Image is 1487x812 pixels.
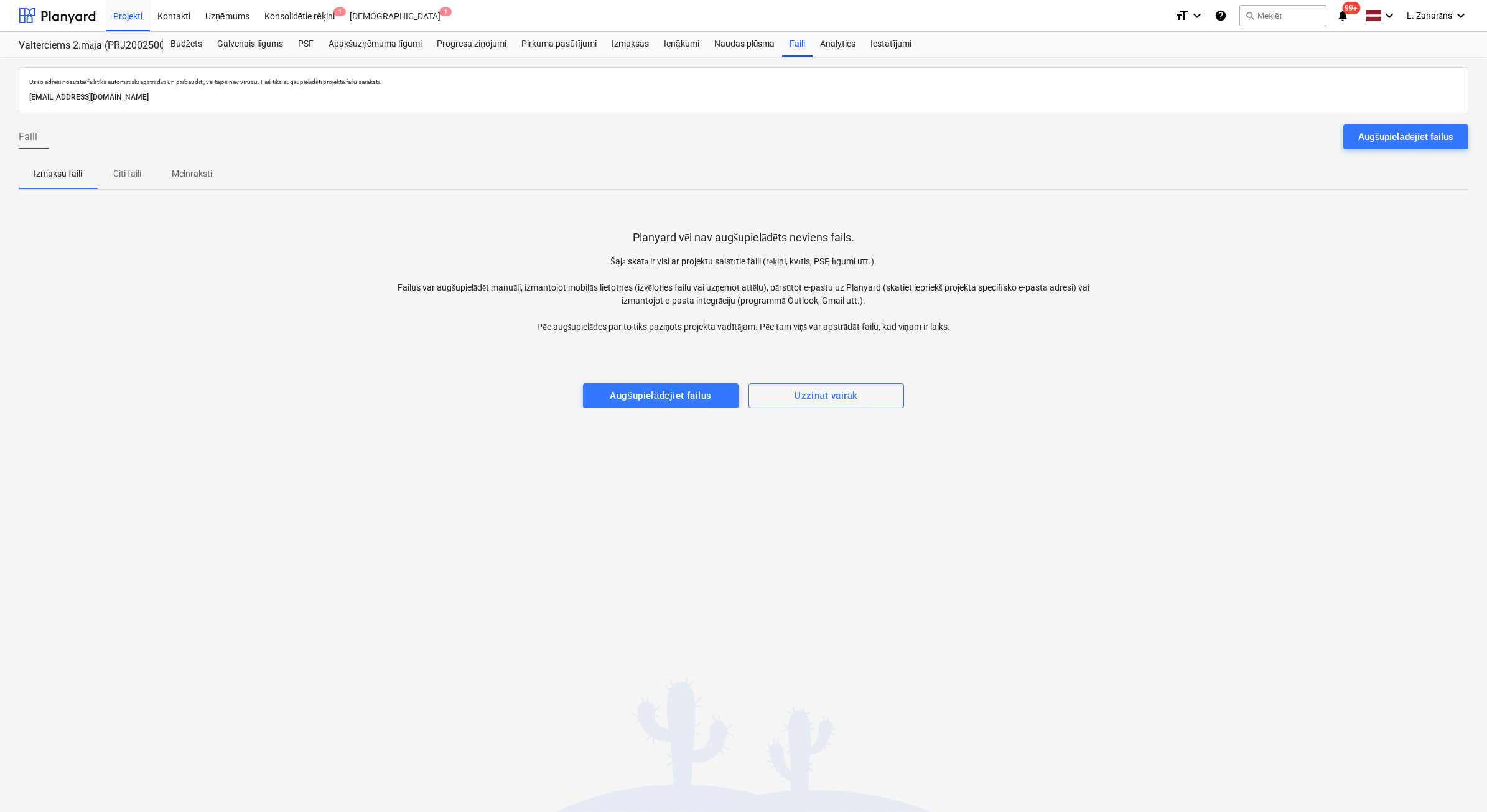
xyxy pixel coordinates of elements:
[291,32,321,57] a: PSF
[1343,124,1468,149] button: Augšupielādējiet failus
[514,32,604,57] a: Pirkuma pasūtījumi
[333,7,346,16] span: 1
[29,91,1458,104] p: [EMAIL_ADDRESS][DOMAIN_NAME]
[29,78,1458,86] p: Uz šo adresi nosūtītie faili tiks automātiski apstrādāti un pārbaudīti, vai tajos nav vīrusu. Fai...
[210,32,291,57] a: Galvenais līgums
[19,39,148,52] div: Valterciems 2.māja (PRJ2002500) - 2601936
[656,32,707,57] a: Ienākumi
[381,255,1106,334] p: Šajā skatā ir visi ar projektu saistītie faili (rēķini, kvītis, PSF, līgumi utt.). Failus var aug...
[429,32,514,57] a: Progresa ziņojumi
[112,167,142,180] p: Citi faili
[19,129,37,144] span: Faili
[782,32,813,57] a: Faili
[163,32,210,57] a: Budžets
[34,167,82,180] p: Izmaksu faili
[604,32,656,57] a: Izmaksas
[748,383,904,408] button: Uzzināt vairāk
[813,32,863,57] a: Analytics
[633,230,854,245] p: Planyard vēl nav augšupielādēts neviens fails.
[1425,752,1487,812] iframe: Chat Widget
[863,32,919,57] a: Iestatījumi
[1358,129,1453,145] div: Augšupielādējiet failus
[610,388,711,404] div: Augšupielādējiet failus
[795,388,858,404] div: Uzzināt vairāk
[321,32,429,57] a: Apakšuzņēmuma līgumi
[707,32,783,57] a: Naudas plūsma
[172,167,212,180] p: Melnraksti
[439,7,452,16] span: 1
[583,383,739,408] button: Augšupielādējiet failus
